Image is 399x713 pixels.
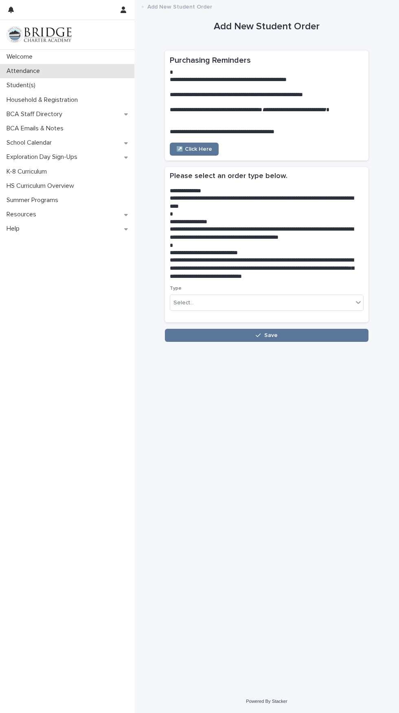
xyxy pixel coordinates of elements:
span: Type [170,286,182,291]
img: V1C1m3IdTEidaUdm9Hs0 [7,26,72,43]
p: Summer Programs [3,196,65,204]
span: ↗️ Click Here [176,146,212,152]
p: Welcome [3,53,39,61]
span: Save [264,332,278,338]
div: Select... [173,299,194,307]
p: HS Curriculum Overview [3,182,81,190]
h2: Please select an order type below. [170,172,287,181]
h2: Purchasing Reminders [170,55,364,65]
p: BCA Staff Directory [3,110,69,118]
p: Student(s) [3,81,42,89]
a: ↗️ Click Here [170,143,219,156]
p: Resources [3,211,43,218]
p: BCA Emails & Notes [3,125,70,132]
h1: Add New Student Order [165,21,368,33]
p: Attendance [3,67,46,75]
p: Exploration Day Sign-Ups [3,153,84,161]
p: School Calendar [3,139,58,147]
p: Add New Student Order [147,2,212,11]
p: K-8 Curriculum [3,168,53,176]
a: Powered By Stacker [246,699,287,704]
p: Help [3,225,26,233]
p: Household & Registration [3,96,84,104]
button: Save [165,329,368,342]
